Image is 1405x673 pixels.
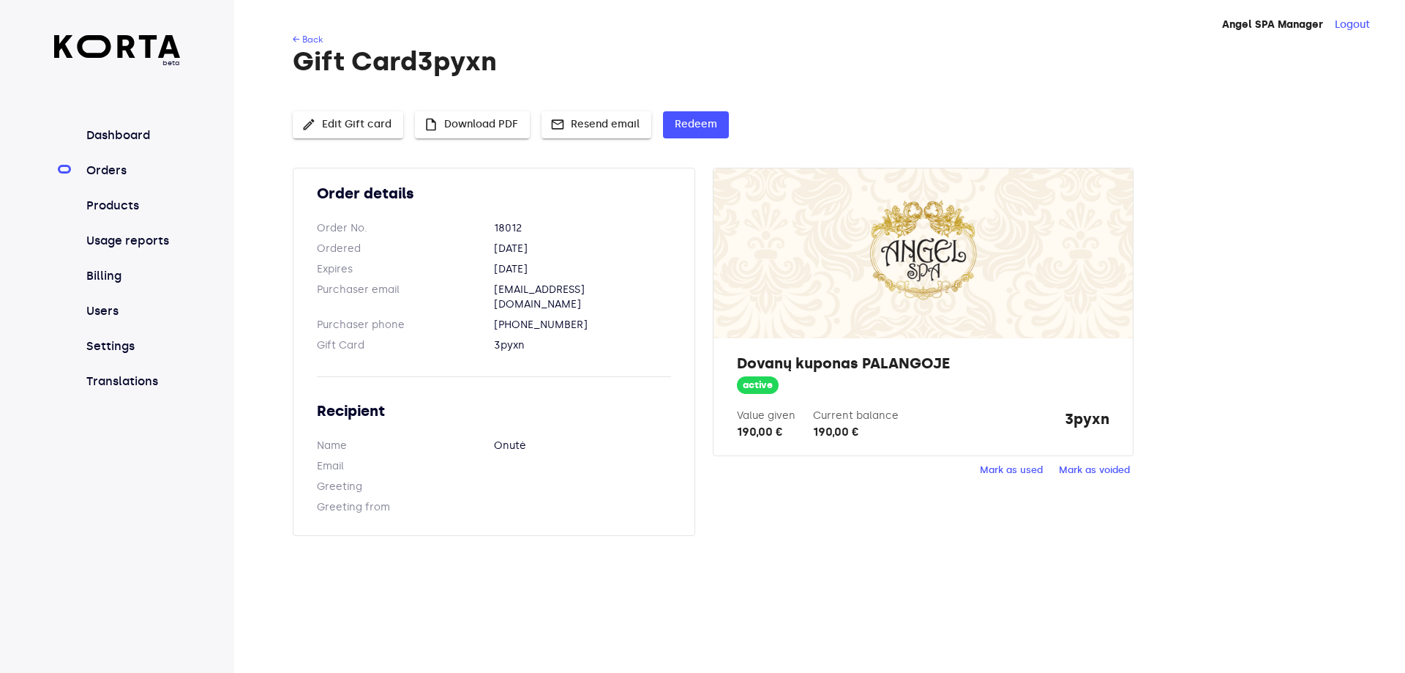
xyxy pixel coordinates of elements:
button: Logout [1335,18,1370,32]
span: beta [54,58,181,68]
h1: Gift Card 3pyxn [293,47,1344,76]
dt: Expires [317,262,494,277]
span: active [737,379,779,393]
a: Usage reports [83,232,181,250]
dt: Greeting [317,480,494,494]
label: Value given [737,409,795,422]
span: Download PDF [427,116,518,134]
button: Resend email [542,111,651,138]
dd: [EMAIL_ADDRESS][DOMAIN_NAME] [494,283,671,312]
a: Products [83,197,181,215]
span: insert_drive_file [424,117,438,132]
a: Settings [83,338,181,355]
dt: Purchaser phone [317,318,494,332]
a: Dashboard [83,127,181,144]
dt: Purchaser email [317,283,494,312]
dt: Email [317,459,494,474]
span: Redeem [675,116,717,134]
dd: 3pyxn [494,338,671,353]
a: Users [83,302,181,320]
span: Resend email [553,116,640,134]
button: Mark as used [976,459,1046,482]
span: mail [550,117,565,132]
h2: Order details [317,183,671,204]
dt: Name [317,439,494,453]
dd: [DATE] [494,262,671,277]
a: beta [54,35,181,68]
button: Edit Gift card [293,111,403,138]
button: Mark as voided [1055,459,1134,482]
dd: Onutė [494,439,671,453]
h2: Dovanų kuponas PALANGOJE [737,353,1109,373]
label: Current balance [813,409,899,422]
button: Download PDF [415,111,530,138]
img: Korta [54,35,181,58]
a: Orders [83,162,181,179]
dd: 18012 [494,221,671,236]
div: 190,00 € [813,423,899,441]
a: Translations [83,373,181,390]
span: Mark as voided [1059,462,1130,479]
span: Edit Gift card [304,116,391,134]
strong: 3pyxn [1065,409,1109,441]
dd: [DATE] [494,242,671,256]
dt: Greeting from [317,500,494,515]
a: ← Back [293,34,323,45]
a: Edit Gift card [293,116,403,129]
dd: [PHONE_NUMBER] [494,318,671,332]
button: Redeem [663,111,729,138]
dt: Order No. [317,221,494,236]
h2: Recipient [317,401,671,421]
a: Billing [83,267,181,285]
span: Mark as used [980,462,1043,479]
strong: Angel SPA Manager [1222,18,1323,31]
dt: Gift Card [317,338,494,353]
div: 190,00 € [737,423,795,441]
span: edit [301,117,316,132]
dt: Ordered [317,242,494,256]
